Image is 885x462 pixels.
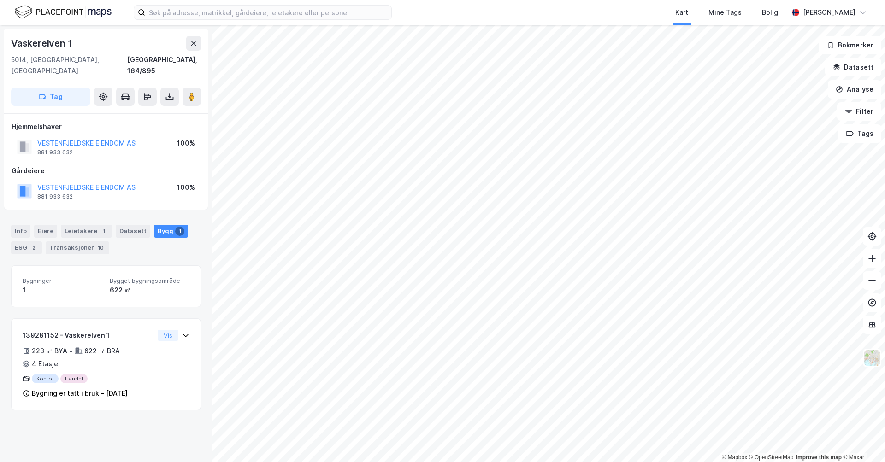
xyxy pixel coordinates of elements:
[708,7,742,18] div: Mine Tags
[69,347,73,355] div: •
[145,6,391,19] input: Søk på adresse, matrikkel, gårdeiere, leietakere eller personer
[34,225,57,238] div: Eiere
[825,58,881,76] button: Datasett
[749,454,794,461] a: OpenStreetMap
[837,102,881,121] button: Filter
[46,241,109,254] div: Transaksjoner
[12,165,201,176] div: Gårdeiere
[96,243,106,252] div: 10
[11,225,30,238] div: Info
[32,345,67,357] div: 223 ㎡ BYA
[11,54,127,76] div: 5014, [GEOGRAPHIC_DATA], [GEOGRAPHIC_DATA]
[175,227,184,236] div: 1
[11,36,74,51] div: Vaskerelven 1
[116,225,150,238] div: Datasett
[839,418,885,462] div: Kontrollprogram for chat
[110,285,189,296] div: 622 ㎡
[23,285,102,296] div: 1
[99,227,108,236] div: 1
[675,7,688,18] div: Kart
[32,388,128,399] div: Bygning er tatt i bruk - [DATE]
[15,4,112,20] img: logo.f888ab2527a4732fd821a326f86c7f29.svg
[12,121,201,132] div: Hjemmelshaver
[37,149,73,156] div: 881 933 632
[177,138,195,149] div: 100%
[819,36,881,54] button: Bokmerker
[177,182,195,193] div: 100%
[154,225,188,238] div: Bygg
[61,225,112,238] div: Leietakere
[863,349,881,367] img: Z
[110,277,189,285] span: Bygget bygningsområde
[23,277,102,285] span: Bygninger
[37,193,73,200] div: 881 933 632
[838,124,881,143] button: Tags
[722,454,747,461] a: Mapbox
[32,358,60,369] div: 4 Etasjer
[127,54,201,76] div: [GEOGRAPHIC_DATA], 164/895
[803,7,855,18] div: [PERSON_NAME]
[23,330,154,341] div: 139281152 - Vaskerelven 1
[11,241,42,254] div: ESG
[158,330,178,341] button: Vis
[839,418,885,462] iframe: Chat Widget
[11,88,90,106] button: Tag
[828,80,881,99] button: Analyse
[762,7,778,18] div: Bolig
[29,243,38,252] div: 2
[796,454,842,461] a: Improve this map
[84,345,120,357] div: 622 ㎡ BRA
